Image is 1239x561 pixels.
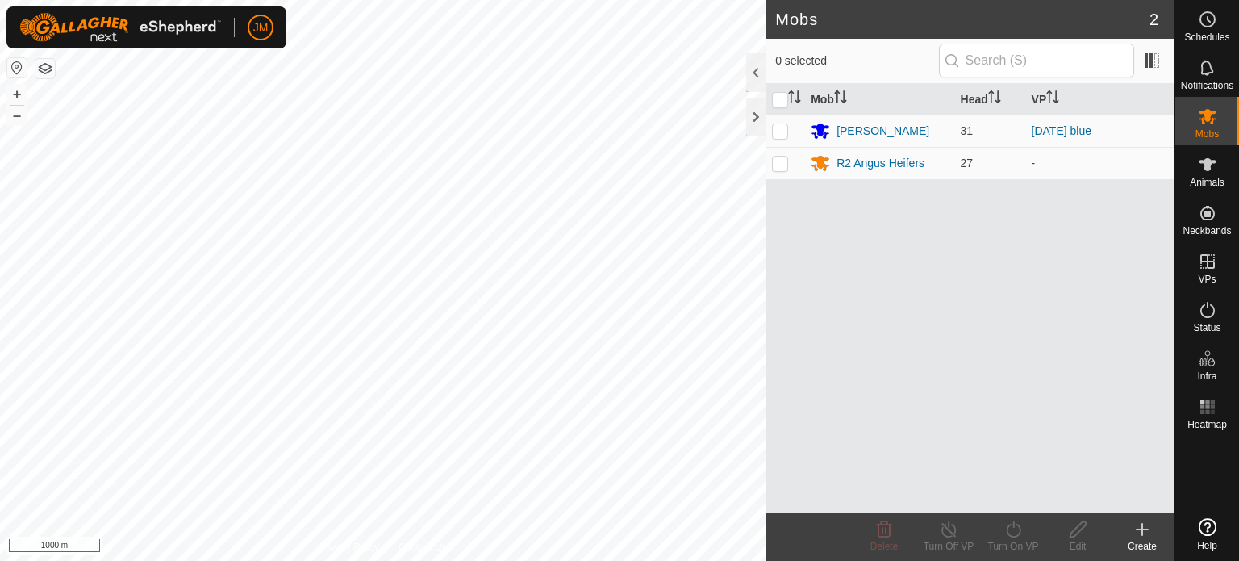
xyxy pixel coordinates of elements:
span: Mobs [1195,129,1219,139]
span: VPs [1198,274,1216,284]
p-sorticon: Activate to sort [788,93,801,106]
th: Mob [804,84,953,115]
div: Edit [1045,539,1110,554]
div: Create [1110,539,1174,554]
div: Turn Off VP [916,539,981,554]
span: Status [1193,323,1220,333]
th: VP [1025,84,1174,115]
span: Delete [870,541,899,552]
span: Infra [1197,371,1216,381]
p-sorticon: Activate to sort [988,93,1001,106]
a: Contact Us [398,540,446,555]
button: – [7,106,27,125]
input: Search (S) [939,44,1134,77]
span: Neckbands [1183,226,1231,236]
a: Privacy Policy [319,540,380,555]
button: Map Layers [35,59,55,78]
span: Help [1197,541,1217,551]
span: Animals [1190,178,1224,187]
span: 31 [961,124,974,137]
p-sorticon: Activate to sort [834,93,847,106]
span: Schedules [1184,32,1229,42]
span: JM [253,19,269,36]
p-sorticon: Activate to sort [1046,93,1059,106]
div: R2 Angus Heifers [836,155,924,172]
td: - [1025,147,1174,179]
img: Gallagher Logo [19,13,221,42]
a: Help [1175,512,1239,557]
span: 27 [961,157,974,170]
button: Reset Map [7,58,27,77]
span: Heatmap [1187,420,1227,429]
div: Turn On VP [981,539,1045,554]
div: [PERSON_NAME] [836,123,929,140]
span: 0 selected [775,52,938,69]
th: Head [954,84,1025,115]
button: + [7,85,27,104]
a: [DATE] blue [1032,124,1091,137]
h2: Mobs [775,10,1149,29]
span: Notifications [1181,81,1233,90]
span: 2 [1149,7,1158,31]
